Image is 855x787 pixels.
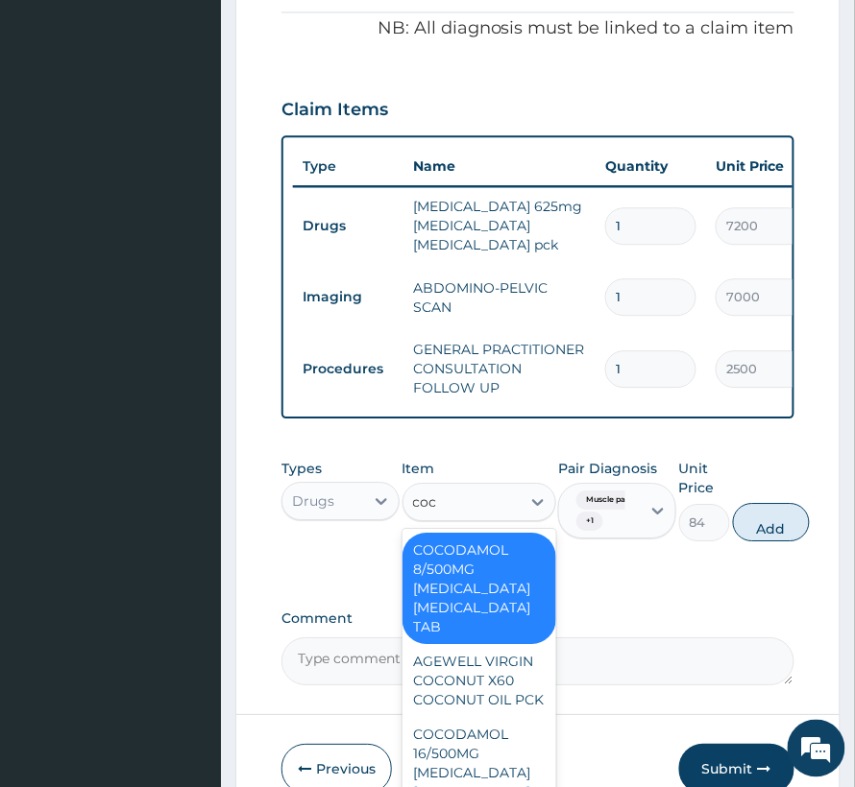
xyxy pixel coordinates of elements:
[100,107,323,132] div: Chat with us now
[293,208,403,244] td: Drugs
[36,96,78,144] img: d_794563401_company_1708531726252_794563401
[315,10,361,56] div: Minimize live chat window
[596,147,706,185] th: Quantity
[706,147,817,185] th: Unit Price
[292,491,334,511] div: Drugs
[293,149,403,184] th: Type
[293,279,403,315] td: Imaging
[281,16,794,41] p: NB: All diagnosis must be linked to a claim item
[679,459,730,497] label: Unit Price
[10,524,366,591] textarea: Type your message and hit 'Enter'
[403,147,596,185] th: Name
[281,610,794,627] label: Comment
[403,644,556,717] div: AGEWELL VIRGIN COCONUT X60 COCONUT OIL PCK
[281,461,322,477] label: Types
[558,459,657,478] label: Pair Diagnosis
[281,100,388,121] h3: Claim Items
[403,533,556,644] div: COCODAMOL 8/500MG [MEDICAL_DATA] [MEDICAL_DATA] TAB
[293,351,403,387] td: Procedures
[403,187,596,264] td: [MEDICAL_DATA] 625mg [MEDICAL_DATA] [MEDICAL_DATA] pck
[403,459,435,478] label: Item
[733,503,810,541] button: Add
[403,269,596,326] td: ABDOMINO-PELVIC SCAN
[576,490,642,510] span: Muscle pain
[111,242,265,436] span: We're online!
[403,330,596,407] td: GENERAL PRACTITIONER CONSULTATION FOLLOW UP
[576,512,603,531] span: + 1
